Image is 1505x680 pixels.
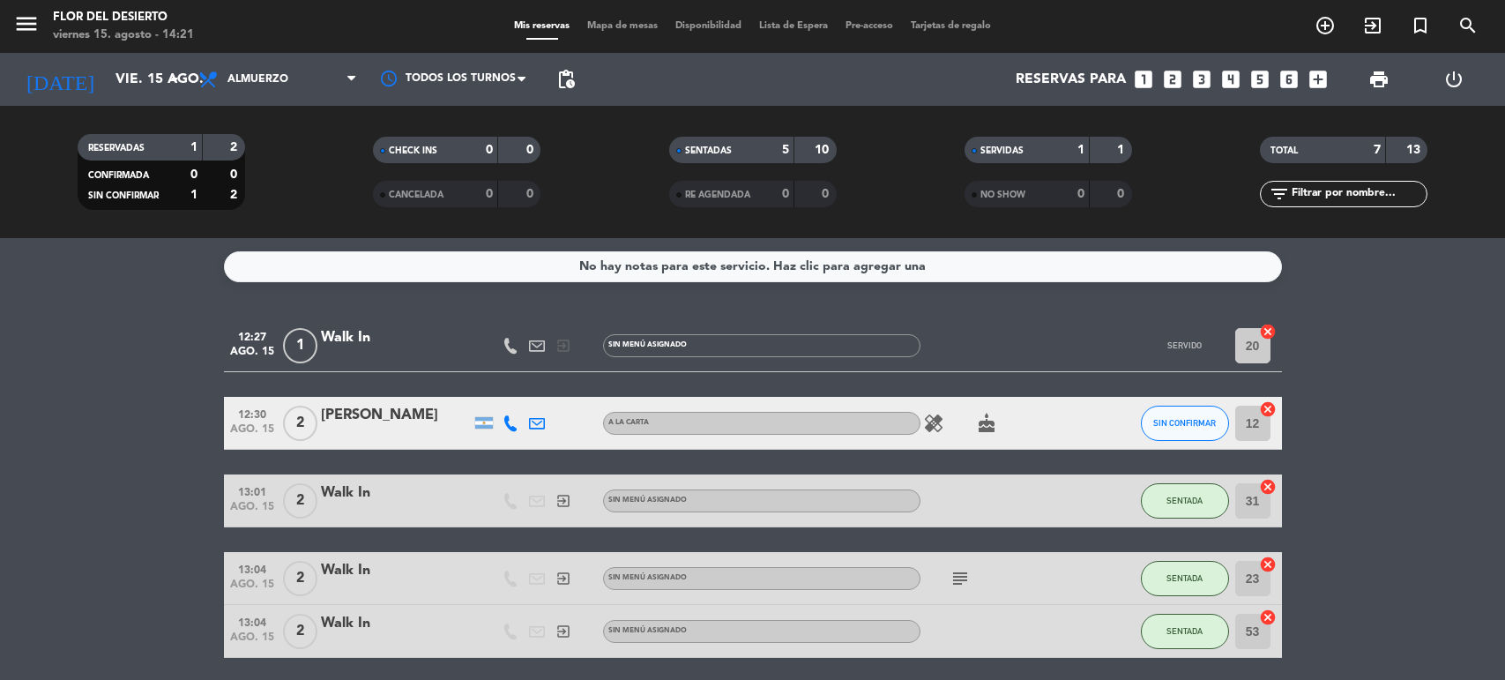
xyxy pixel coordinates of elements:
span: Sin menú asignado [608,497,687,504]
span: SERVIDAS [980,146,1024,155]
span: pending_actions [555,69,577,90]
div: Walk In [321,482,471,504]
span: A LA CARTA [608,419,649,426]
span: ago. 15 [230,423,274,444]
div: No hay notas para este servicio. Haz clic para agregar una [579,257,926,277]
strong: 0 [526,144,537,156]
div: viernes 15. agosto - 14:21 [53,26,194,44]
span: RESERVADAS [88,144,145,153]
i: turned_in_not [1410,15,1431,36]
i: exit_to_app [555,493,571,509]
div: FLOR DEL DESIERTO [53,9,194,26]
strong: 10 [815,144,832,156]
i: cancel [1259,556,1277,573]
strong: 13 [1406,144,1424,156]
strong: 1 [1077,144,1084,156]
span: Sin menú asignado [608,627,687,634]
span: NO SHOW [980,191,1025,199]
strong: 0 [822,188,832,200]
span: 12:30 [230,403,274,423]
strong: 5 [782,144,789,156]
span: SIN CONFIRMAR [1153,418,1216,428]
i: cancel [1259,400,1277,418]
span: SENTADA [1166,626,1203,636]
button: SENTADA [1141,614,1229,649]
span: Mapa de mesas [578,21,667,31]
strong: 0 [190,168,197,181]
span: 13:04 [230,611,274,631]
i: exit_to_app [555,571,571,587]
div: LOG OUT [1417,53,1492,106]
span: 2 [283,561,317,596]
input: Filtrar por nombre... [1290,184,1427,204]
i: exit_to_app [555,338,571,354]
span: TOTAL [1270,146,1298,155]
span: 13:01 [230,481,274,501]
span: SERVIDO [1167,340,1202,350]
span: Pre-acceso [837,21,902,31]
strong: 0 [782,188,789,200]
i: cancel [1259,478,1277,496]
span: Sin menú asignado [608,341,687,348]
strong: 0 [486,188,493,200]
button: SENTADA [1141,561,1229,596]
strong: 2 [230,141,241,153]
span: Sin menú asignado [608,574,687,581]
strong: 0 [1077,188,1084,200]
i: menu [13,11,40,37]
span: CHECK INS [389,146,437,155]
span: SENTADAS [685,146,732,155]
div: Walk In [321,612,471,635]
strong: 7 [1374,144,1381,156]
i: cake [976,413,997,434]
span: 13:04 [230,558,274,579]
span: ago. 15 [230,346,274,366]
div: Walk In [321,326,471,349]
i: power_settings_new [1443,69,1464,90]
strong: 0 [526,188,537,200]
span: SENTADA [1166,496,1203,505]
i: search [1457,15,1479,36]
span: 2 [283,483,317,519]
span: 12:27 [230,325,274,346]
span: SIN CONFIRMAR [88,191,159,200]
i: cancel [1259,609,1277,626]
i: filter_list [1269,183,1290,205]
span: 2 [283,406,317,441]
span: Mis reservas [505,21,578,31]
span: RE AGENDADA [685,191,750,199]
strong: 0 [1117,188,1128,200]
i: exit_to_app [555,624,571,639]
span: Almuerzo [227,73,288,86]
span: ago. 15 [230,579,274,599]
i: [DATE] [13,60,107,99]
i: looks_two [1161,68,1184,91]
span: SENTADA [1166,573,1203,583]
i: looks_one [1132,68,1155,91]
span: CANCELADA [389,191,443,199]
strong: 1 [190,141,197,153]
button: SENTADA [1141,483,1229,519]
strong: 1 [190,189,197,201]
span: 1 [283,328,317,363]
strong: 2 [230,189,241,201]
i: looks_6 [1278,68,1300,91]
i: exit_to_app [1362,15,1383,36]
strong: 0 [486,144,493,156]
i: looks_5 [1248,68,1271,91]
i: looks_4 [1219,68,1242,91]
span: Disponibilidad [667,21,750,31]
i: cancel [1259,323,1277,340]
div: [PERSON_NAME] [321,404,471,427]
span: ago. 15 [230,501,274,521]
span: Reservas para [1016,71,1126,88]
i: healing [923,413,944,434]
i: arrow_drop_down [164,69,185,90]
strong: 0 [230,168,241,181]
i: add_circle_outline [1315,15,1336,36]
i: looks_3 [1190,68,1213,91]
span: Lista de Espera [750,21,837,31]
button: SIN CONFIRMAR [1141,406,1229,441]
i: add_box [1307,68,1330,91]
i: subject [950,568,971,589]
